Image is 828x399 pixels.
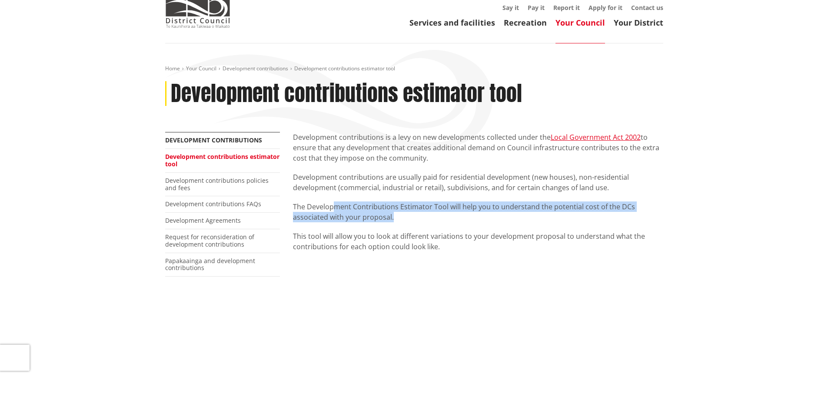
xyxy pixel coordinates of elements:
a: Your District [614,17,663,28]
a: Report it [553,3,580,12]
a: Your Council [186,65,216,72]
a: Development contributions estimator tool [165,152,279,168]
a: Papakaainga and development contributions [165,257,255,272]
a: Contact us [631,3,663,12]
a: Development contributions policies and fees [165,176,269,192]
h1: Development contributions estimator tool [171,81,522,106]
p: This tool will allow you to look at different variations to your development proposal to understa... [293,231,663,252]
a: Pay it [528,3,545,12]
a: Development contributions [165,136,262,144]
a: Development contributions [223,65,288,72]
a: Services and facilities [409,17,495,28]
p: The Development Contributions Estimator Tool will help you to understand the potential cost of th... [293,201,663,222]
a: Home [165,65,180,72]
nav: breadcrumb [165,65,663,73]
a: Development contributions FAQs [165,200,261,208]
a: Apply for it [589,3,622,12]
p: Development contributions are usually paid for residential development (new houses), non-resident... [293,172,663,193]
a: Your Council [555,17,605,28]
p: Development contributions is a levy on new developments collected under the to ensure that any de... [293,132,663,163]
span: Development contributions estimator tool [294,65,395,72]
iframe: Messenger Launcher [788,363,819,394]
a: Development Agreements [165,216,241,224]
a: Recreation [504,17,547,28]
a: Request for reconsideration of development contributions [165,233,254,248]
a: Local Government Act 2002 [551,132,641,142]
a: Say it [502,3,519,12]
